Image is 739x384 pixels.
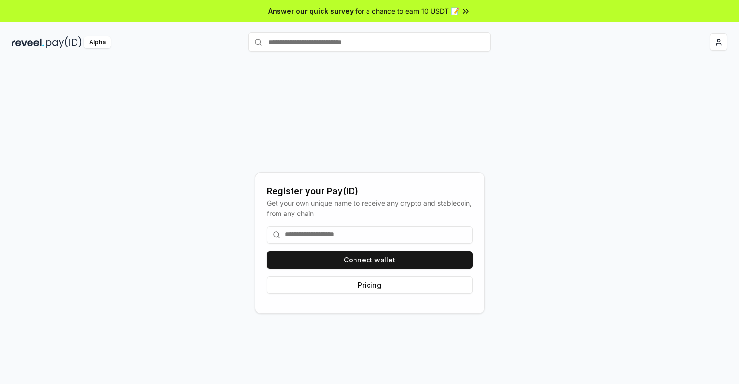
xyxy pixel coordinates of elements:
div: Register your Pay(ID) [267,184,473,198]
img: pay_id [46,36,82,48]
div: Get your own unique name to receive any crypto and stablecoin, from any chain [267,198,473,218]
span: for a chance to earn 10 USDT 📝 [355,6,459,16]
span: Answer our quick survey [268,6,354,16]
button: Pricing [267,276,473,294]
button: Connect wallet [267,251,473,269]
div: Alpha [84,36,111,48]
img: reveel_dark [12,36,44,48]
